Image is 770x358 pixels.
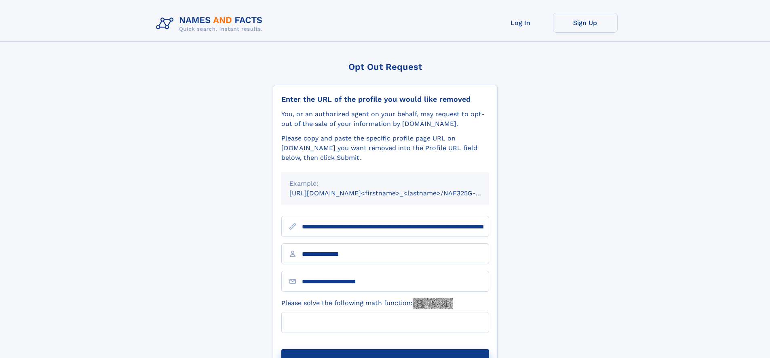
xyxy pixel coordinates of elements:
label: Please solve the following math function: [281,298,453,309]
div: Please copy and paste the specific profile page URL on [DOMAIN_NAME] you want removed into the Pr... [281,134,489,163]
small: [URL][DOMAIN_NAME]<firstname>_<lastname>/NAF325G-xxxxxxxx [289,189,504,197]
div: Enter the URL of the profile you would like removed [281,95,489,104]
div: Opt Out Request [273,62,498,72]
a: Sign Up [553,13,618,33]
div: Example: [289,179,481,188]
a: Log In [488,13,553,33]
div: You, or an authorized agent on your behalf, may request to opt-out of the sale of your informatio... [281,109,489,129]
img: Logo Names and Facts [153,13,269,35]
